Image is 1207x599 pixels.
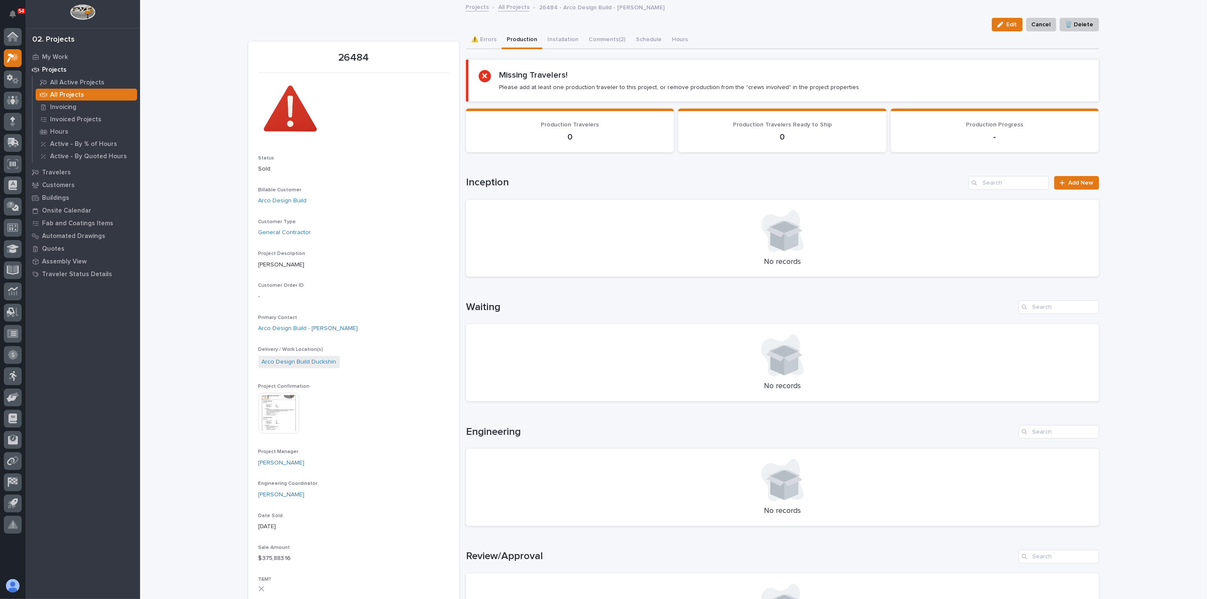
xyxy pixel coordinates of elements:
p: 0 [688,132,876,142]
span: Status [258,156,275,161]
p: My Work [42,53,68,61]
p: 26484 - Arco Design Build - [PERSON_NAME] [539,2,665,11]
p: Invoicing [50,104,76,111]
span: Delivery / Work Location(s) [258,347,323,352]
p: $ 375,883.16 [258,554,449,563]
a: Onsite Calendar [25,204,140,217]
p: Active - By % of Hours [50,140,117,148]
a: Invoiced Projects [33,113,140,125]
span: Production Travelers Ready to Ship [733,122,832,128]
p: Buildings [42,194,69,202]
a: Active - By % of Hours [33,138,140,150]
span: Production Progress [966,122,1024,128]
p: Fab and Coatings Items [42,220,113,227]
button: Production [502,31,542,49]
button: Installation [542,31,584,49]
span: Cancel [1032,20,1051,30]
p: All Projects [50,91,84,99]
img: T4kwcgRs_z4St4UmWId7-p2FJNtj1qWK6jlGeImCZ7I [258,78,322,142]
a: Fab and Coatings Items [25,217,140,230]
span: 🗑️ Delete [1065,20,1094,30]
button: Cancel [1026,18,1056,31]
p: Please add at least one production traveler to this project, or remove production from the "crews... [500,84,861,91]
span: Project Confirmation [258,384,310,389]
span: T&M? [258,577,272,582]
p: Quotes [42,245,65,253]
span: Customer Order ID [258,283,304,288]
a: Projects [25,63,140,76]
p: [PERSON_NAME] [258,260,449,269]
p: Customers [42,182,75,189]
a: Assembly View [25,255,140,268]
a: General Contractor [258,228,312,237]
button: ⚠️ Errors [466,31,502,49]
span: Billable Customer [258,188,302,193]
a: Add New [1054,176,1099,190]
button: Hours [667,31,693,49]
p: Active - By Quoted Hours [50,153,127,160]
h1: Review/Approval [466,550,1015,563]
a: Quotes [25,242,140,255]
p: 54 [19,8,24,14]
p: - [258,292,449,301]
a: Buildings [25,191,140,204]
p: Sold [258,165,449,174]
button: 🗑️ Delete [1060,18,1099,31]
span: Project Description [258,251,306,256]
p: No records [476,258,1089,267]
p: Traveler Status Details [42,271,112,278]
p: Assembly View [42,258,87,266]
span: Project Manager [258,449,299,454]
a: Customers [25,179,140,191]
p: 0 [476,132,664,142]
button: Notifications [4,5,22,23]
span: Add New [1069,180,1094,186]
div: Notifications54 [11,10,22,24]
a: My Work [25,50,140,63]
a: All Projects [498,2,530,11]
h1: Waiting [466,301,1015,313]
p: [DATE] [258,522,449,531]
input: Search [1019,425,1099,439]
h2: Missing Travelers! [500,70,568,80]
span: Engineering Coordinator [258,481,318,486]
img: Workspace Logo [70,4,95,20]
input: Search [1019,550,1099,563]
input: Search [1019,300,1099,314]
button: Edit [992,18,1023,31]
span: Date Sold [258,513,283,518]
p: No records [476,382,1089,391]
input: Search [968,176,1049,190]
button: Schedule [631,31,667,49]
a: Arco Design Build [258,196,307,205]
a: Active - By Quoted Hours [33,150,140,162]
a: Invoicing [33,101,140,113]
span: Customer Type [258,219,296,224]
a: Projects [466,2,489,11]
p: Projects [42,66,67,74]
a: [PERSON_NAME] [258,490,305,499]
span: Sale Amount [258,545,290,550]
span: Edit [1007,21,1017,28]
span: Primary Contact [258,315,298,320]
button: users-avatar [4,577,22,595]
p: Automated Drawings [42,232,105,240]
h1: Inception [466,176,966,189]
p: 26484 [258,52,449,64]
p: All Active Projects [50,79,104,87]
button: Comments (2) [584,31,631,49]
p: Travelers [42,169,71,176]
a: [PERSON_NAME] [258,459,305,467]
p: - [901,132,1089,142]
a: Hours [33,126,140,137]
a: All Projects [33,89,140,101]
a: Automated Drawings [25,230,140,242]
a: Arco Design Build Duckshin [262,358,337,367]
a: Traveler Status Details [25,268,140,280]
div: 02. Projects [32,35,75,45]
a: Travelers [25,166,140,179]
p: No records [476,507,1089,516]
